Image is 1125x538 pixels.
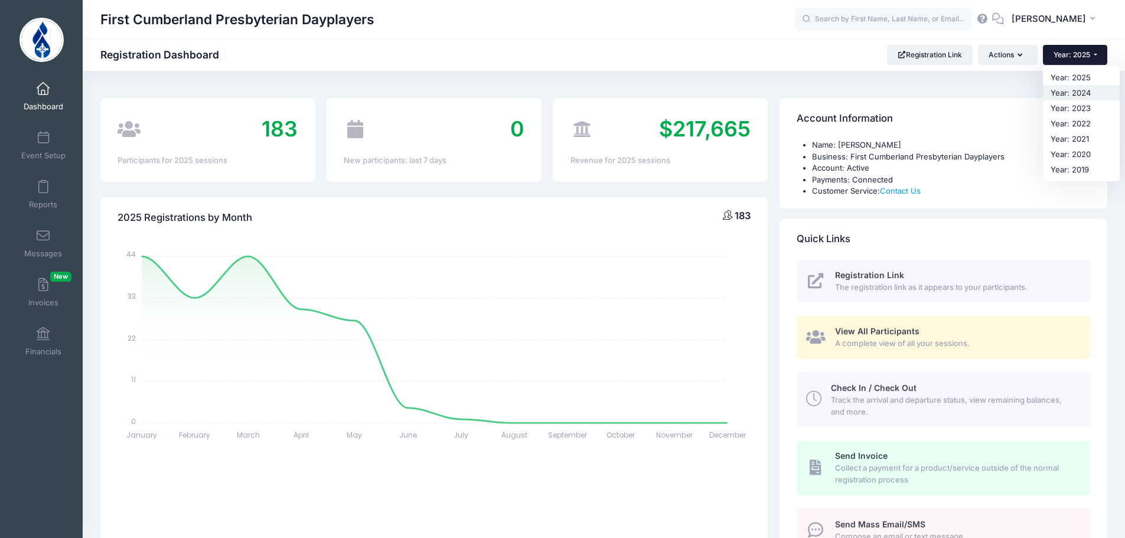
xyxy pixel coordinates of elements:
span: [PERSON_NAME] [1012,12,1086,25]
button: Year: 2025 [1043,45,1107,65]
li: Customer Service: [812,185,1090,197]
tspan: March [237,430,260,440]
span: Registration Link [835,270,904,280]
span: New [50,272,71,282]
tspan: 33 [128,291,136,301]
span: Year: 2025 [1054,50,1090,59]
a: Year: 2024 [1043,85,1120,100]
button: [PERSON_NAME] [1004,6,1107,33]
a: Check In / Check Out Track the arrival and departure status, view remaining balances, and more. [797,373,1090,427]
span: Check In / Check Out [831,383,917,393]
a: Year: 2023 [1043,100,1120,116]
a: Reports [15,174,71,215]
span: Financials [25,347,61,357]
span: Messages [24,249,62,259]
span: Collect a payment for a product/service outside of the normal registration process [835,462,1077,485]
div: New participants: last 7 days [344,155,524,167]
a: Event Setup [15,125,71,166]
img: First Cumberland Presbyterian Dayplayers [19,18,64,62]
a: Year: 2020 [1043,146,1120,162]
tspan: September [548,430,588,440]
span: A complete view of all your sessions. [835,338,1077,350]
a: Year: 2021 [1043,131,1120,146]
a: Year: 2025 [1043,70,1120,85]
tspan: April [294,430,309,440]
span: $217,665 [659,116,751,142]
a: Dashboard [15,76,71,117]
div: Revenue for 2025 sessions [570,155,751,167]
a: View All Participants A complete view of all your sessions. [797,316,1090,359]
a: Financials [15,321,71,362]
tspan: June [399,430,417,440]
tspan: July [454,430,469,440]
tspan: December [709,430,746,440]
span: View All Participants [835,326,919,336]
li: Account: Active [812,162,1090,174]
tspan: 11 [131,374,136,384]
span: 183 [262,116,298,142]
tspan: 0 [131,416,136,426]
a: Send Invoice Collect a payment for a product/service outside of the normal registration process [797,441,1090,495]
h4: Account Information [797,102,893,136]
span: 0 [510,116,524,142]
h1: Registration Dashboard [100,48,229,61]
span: Dashboard [24,102,63,112]
a: Registration Link The registration link as it appears to your participants. [797,260,1090,303]
a: Messages [15,223,71,264]
li: Business: First Cumberland Presbyterian Dayplayers [812,151,1090,163]
span: The registration link as it appears to your participants. [835,282,1077,294]
tspan: August [501,430,527,440]
tspan: 22 [128,332,136,343]
button: Actions [978,45,1037,65]
tspan: February [180,430,211,440]
tspan: November [656,430,693,440]
span: Event Setup [21,151,66,161]
span: Track the arrival and departure status, view remaining balances, and more. [831,394,1077,418]
tspan: October [607,430,636,440]
tspan: January [126,430,157,440]
a: Year: 2019 [1043,162,1120,177]
span: Reports [29,200,57,210]
h4: Quick Links [797,222,850,256]
span: Invoices [28,298,58,308]
li: Name: [PERSON_NAME] [812,139,1090,151]
a: Contact Us [880,186,921,195]
a: Year: 2022 [1043,116,1120,131]
span: Send Mass Email/SMS [835,519,925,529]
tspan: 44 [126,249,136,259]
div: Participants for 2025 sessions [118,155,298,167]
h4: 2025 Registrations by Month [118,201,252,234]
a: InvoicesNew [15,272,71,313]
input: Search by First Name, Last Name, or Email... [795,8,972,31]
h1: First Cumberland Presbyterian Dayplayers [100,6,374,33]
span: 183 [735,210,751,221]
span: Send Invoice [835,451,888,461]
tspan: May [347,430,363,440]
a: Registration Link [887,45,973,65]
li: Payments: Connected [812,174,1090,186]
